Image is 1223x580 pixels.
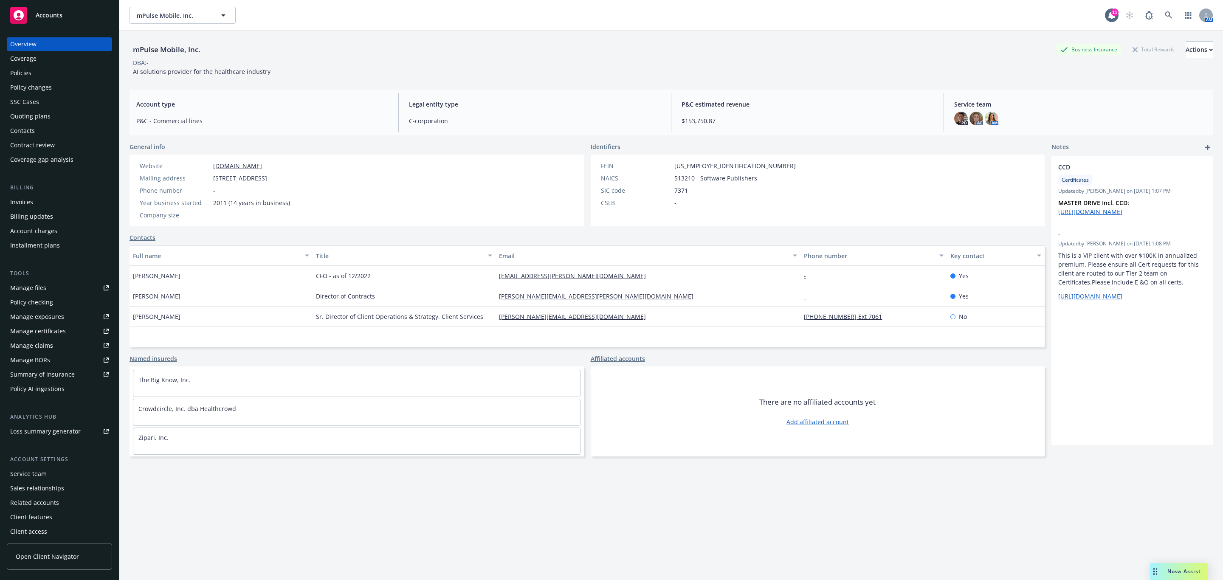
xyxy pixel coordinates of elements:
span: - [1058,230,1184,239]
div: Invoices [10,195,33,209]
a: Contract review [7,138,112,152]
div: Overview [10,37,37,51]
a: Manage exposures [7,310,112,324]
span: - [213,211,215,220]
div: -Updatedby [PERSON_NAME] on [DATE] 1:08 PMThis is a VIP client with over $100K in annualized prem... [1051,223,1213,307]
a: Manage claims [7,339,112,352]
span: Updated by [PERSON_NAME] on [DATE] 1:08 PM [1058,240,1206,248]
a: Crowdcircle, Inc. dba Healthcrowd [138,405,236,413]
a: [DOMAIN_NAME] [213,162,262,170]
a: Quoting plans [7,110,112,123]
span: [STREET_ADDRESS] [213,174,267,183]
span: [PERSON_NAME] [133,312,180,321]
div: Quoting plans [10,110,51,123]
div: CCDCertificatesUpdatedby [PERSON_NAME] on [DATE] 1:07 PMMASTER DRIVE Incl. CCD: [URL][DOMAIN_NAME] [1051,156,1213,223]
button: Phone number [800,245,947,266]
span: Open Client Navigator [16,552,79,561]
span: Notes [1051,142,1069,152]
button: Key contact [947,245,1045,266]
span: P&C - Commercial lines [136,116,388,125]
a: Invoices [7,195,112,209]
a: The Big Know, Inc. [138,376,191,384]
div: Client access [10,525,47,538]
span: 7371 [674,186,688,195]
div: Phone number [140,186,210,195]
div: Policy changes [10,81,52,94]
div: CSLB [601,198,671,207]
div: Mailing address [140,174,210,183]
div: Related accounts [10,496,59,510]
a: Client access [7,525,112,538]
div: Actions [1186,42,1213,58]
div: Client features [10,510,52,524]
div: Company size [140,211,210,220]
span: AI solutions provider for the healthcare industry [133,68,271,76]
a: Manage files [7,281,112,295]
span: Accounts [36,12,62,19]
a: Switch app [1180,7,1197,24]
div: Website [140,161,210,170]
a: Summary of insurance [7,368,112,381]
span: CCD [1058,163,1184,172]
a: [EMAIL_ADDRESS][PERSON_NAME][DOMAIN_NAME] [499,272,653,280]
div: Installment plans [10,239,60,252]
span: Updated by [PERSON_NAME] on [DATE] 1:07 PM [1058,187,1206,195]
div: Loss summary generator [10,425,81,438]
a: Coverage [7,52,112,65]
a: Search [1160,7,1177,24]
span: General info [130,142,165,151]
div: mPulse Mobile, Inc. [130,44,204,55]
span: Certificates [1062,176,1089,184]
button: Email [496,245,800,266]
div: Phone number [804,251,934,260]
a: Billing updates [7,210,112,223]
div: Coverage gap analysis [10,153,73,166]
a: Zipari, Inc. [138,434,169,442]
div: Year business started [140,198,210,207]
div: Key contact [950,251,1032,260]
a: add [1203,142,1213,152]
a: Coverage gap analysis [7,153,112,166]
div: SSC Cases [10,95,39,109]
div: Tools [7,269,112,278]
span: No [959,312,967,321]
a: Related accounts [7,496,112,510]
span: [PERSON_NAME] [133,271,180,280]
div: 11 [1111,7,1119,14]
span: Yes [959,271,969,280]
span: - [674,198,676,207]
div: Business Insurance [1056,44,1122,55]
div: Policy checking [10,296,53,309]
a: Loss summary generator [7,425,112,438]
div: DBA: - [133,58,149,67]
a: Add affiliated account [786,417,849,426]
a: Affiliated accounts [591,354,645,363]
div: Drag to move [1150,563,1161,580]
a: [PHONE_NUMBER] Ext 7061 [804,313,889,321]
span: Director of Contracts [316,292,375,301]
div: Billing [7,183,112,192]
a: Policies [7,66,112,80]
div: Full name [133,251,300,260]
img: photo [954,112,968,125]
span: $153,750.87 [682,116,933,125]
a: Named insureds [130,354,177,363]
span: Yes [959,292,969,301]
div: Manage BORs [10,353,50,367]
a: Account charges [7,224,112,238]
div: Total Rewards [1128,44,1179,55]
div: Account settings [7,455,112,464]
span: 513210 - Software Publishers [674,174,757,183]
button: Actions [1186,41,1213,58]
span: 2011 (14 years in business) [213,198,290,207]
a: Sales relationships [7,481,112,495]
div: Manage files [10,281,46,295]
div: Policies [10,66,31,80]
div: Account charges [10,224,57,238]
a: Installment plans [7,239,112,252]
button: mPulse Mobile, Inc. [130,7,236,24]
a: Service team [7,467,112,481]
div: Service team [10,467,47,481]
span: Account type [136,100,388,109]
